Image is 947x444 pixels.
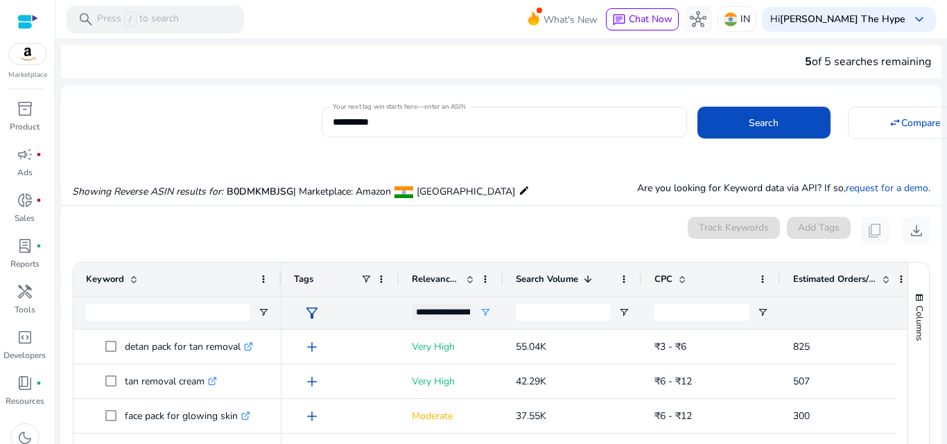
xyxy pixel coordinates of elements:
[333,102,465,112] mat-label: Your next big win starts here—enter an ASIN
[6,395,44,407] p: Resources
[846,181,928,195] a: request for a demo
[724,12,738,26] img: in.svg
[17,100,33,117] span: inventory_2
[749,116,779,130] span: Search
[412,332,491,361] p: Very High
[654,375,692,388] span: ₹6 - ₹12
[690,11,706,28] span: hub
[516,409,546,423] span: 37.55K
[516,273,578,285] span: Search Volume
[10,121,40,133] p: Product
[86,304,250,321] input: Keyword Filter Input
[8,70,47,80] p: Marketplace
[227,185,293,198] span: B0DMKMBJSG
[17,238,33,254] span: lab_profile
[480,307,491,318] button: Open Filter Menu
[412,367,491,396] p: Very High
[17,166,33,179] p: Ads
[805,53,931,70] div: of 5 searches remaining
[124,12,137,27] span: /
[805,54,812,69] span: 5
[36,380,42,386] span: fiber_manual_record
[697,107,831,139] button: Search
[913,305,926,341] span: Columns
[36,243,42,249] span: fiber_manual_record
[125,367,217,396] p: tan removal cream
[97,12,179,27] p: Press to search
[637,181,930,195] p: Are you looking for Keyword data via API? If so, .
[903,217,930,245] button: download
[258,307,269,318] button: Open Filter Menu
[606,8,679,30] button: chatChat Now
[516,304,610,321] input: Search Volume Filter Input
[72,185,223,198] i: Showing Reverse ASIN results for:
[544,8,598,32] span: What's New
[618,307,629,318] button: Open Filter Menu
[3,349,46,362] p: Developers
[654,273,672,285] span: CPC
[294,273,313,285] span: Tags
[911,11,928,28] span: keyboard_arrow_down
[36,197,42,203] span: fiber_manual_record
[304,339,320,355] span: add
[793,409,810,423] span: 300
[889,116,901,129] mat-icon: swap_horiz
[740,7,750,31] p: IN
[770,15,905,24] p: Hi
[793,273,876,285] span: Estimated Orders/Month
[654,340,686,353] span: ₹3 - ₹6
[17,192,33,208] span: donut_small
[417,185,515,198] span: [GEOGRAPHIC_DATA]
[304,305,320,321] span: filter_alt
[654,304,749,321] input: CPC Filter Input
[36,152,42,157] span: fiber_manual_record
[125,332,253,361] p: detan pack for tan removal
[516,375,546,388] span: 42.29K
[17,146,33,163] span: campaign
[908,222,925,239] span: download
[304,373,320,390] span: add
[901,116,940,130] span: Compare
[17,283,33,300] span: handyman
[293,185,391,198] span: | Marketplace: Amazon
[86,273,124,285] span: Keyword
[15,212,35,224] p: Sales
[612,13,626,27] span: chat
[9,44,46,64] img: amazon.svg
[519,182,530,199] mat-icon: edit
[15,303,35,316] p: Tools
[516,340,546,353] span: 55.04K
[304,408,320,425] span: add
[629,12,672,26] span: Chat Now
[10,258,40,270] p: Reports
[17,329,33,346] span: code_blocks
[412,402,491,430] p: Moderate
[793,340,810,353] span: 825
[17,375,33,391] span: book_4
[780,12,905,26] b: [PERSON_NAME] The Hype
[793,375,810,388] span: 507
[125,402,250,430] p: face pack for glowing skin
[757,307,768,318] button: Open Filter Menu
[412,273,460,285] span: Relevance Score
[654,409,692,423] span: ₹6 - ₹12
[78,11,94,28] span: search
[684,6,712,33] button: hub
